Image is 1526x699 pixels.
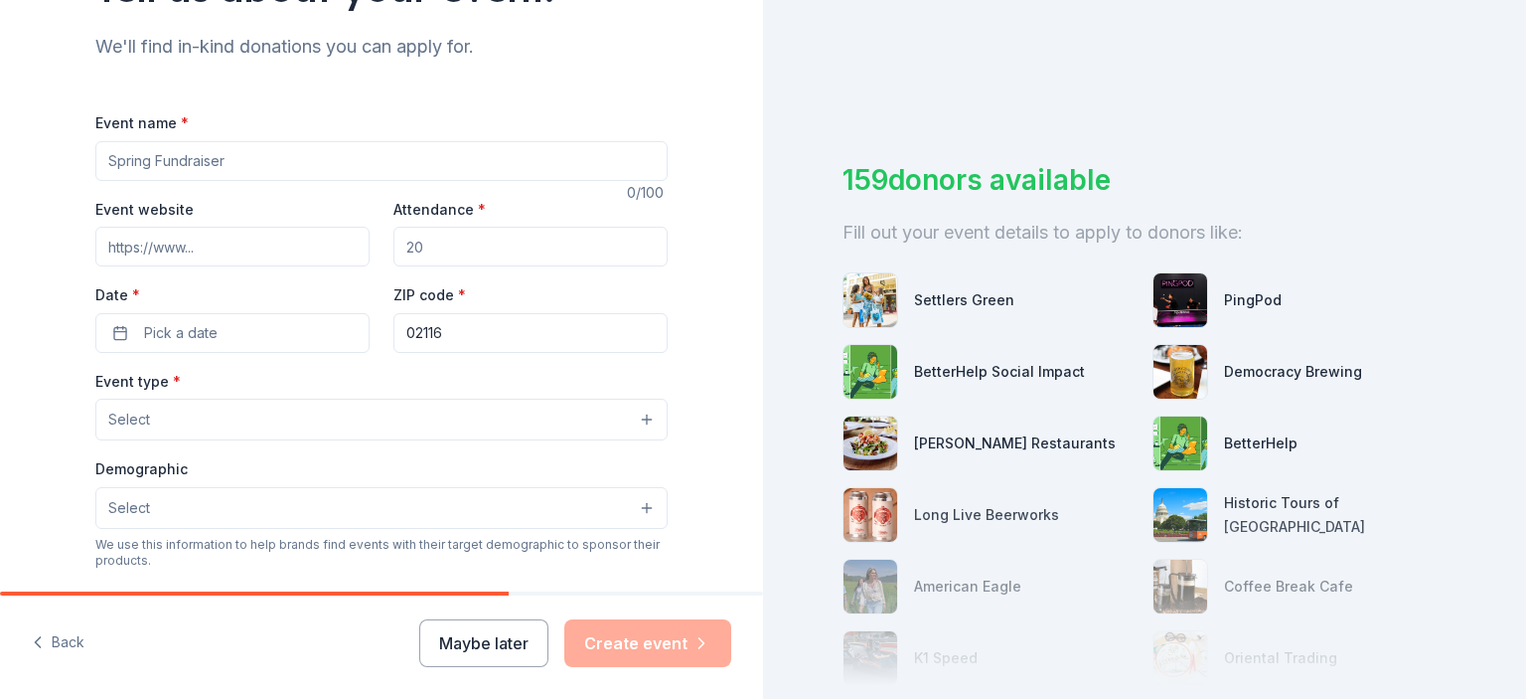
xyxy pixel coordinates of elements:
[1224,432,1297,455] div: BetterHelp
[108,496,150,520] span: Select
[95,113,189,133] label: Event name
[1153,345,1207,399] img: photo for Democracy Brewing
[393,227,668,266] input: 20
[95,285,370,305] label: Date
[393,313,668,353] input: 12345 (U.S. only)
[95,31,668,63] div: We'll find in-kind donations you can apply for.
[843,273,897,327] img: photo for Settlers Green
[108,408,150,432] span: Select
[144,321,218,345] span: Pick a date
[1224,288,1282,312] div: PingPod
[95,487,668,529] button: Select
[95,313,370,353] button: Pick a date
[914,288,1014,312] div: Settlers Green
[95,459,188,479] label: Demographic
[553,588,608,608] label: Apt/unit
[95,399,668,440] button: Select
[95,372,181,392] label: Event type
[1224,360,1362,384] div: Democracy Brewing
[419,619,548,667] button: Maybe later
[393,285,466,305] label: ZIP code
[842,217,1447,249] div: Fill out your event details to apply to donors like:
[95,141,668,181] input: Spring Fundraiser
[1153,417,1207,470] img: photo for BetterHelp
[95,227,370,266] input: https://www...
[914,360,1085,384] div: BetterHelp Social Impact
[95,537,668,569] div: We use this information to help brands find events with their target demographic to sponsor their...
[843,417,897,470] img: photo for Cameron Mitchell Restaurants
[843,345,897,399] img: photo for BetterHelp Social Impact
[914,432,1116,455] div: [PERSON_NAME] Restaurants
[627,181,668,205] div: 0 /100
[393,200,486,220] label: Attendance
[32,622,84,664] button: Back
[95,200,194,220] label: Event website
[842,159,1447,201] div: 159 donors available
[1153,273,1207,327] img: photo for PingPod
[95,588,208,608] label: Mailing address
